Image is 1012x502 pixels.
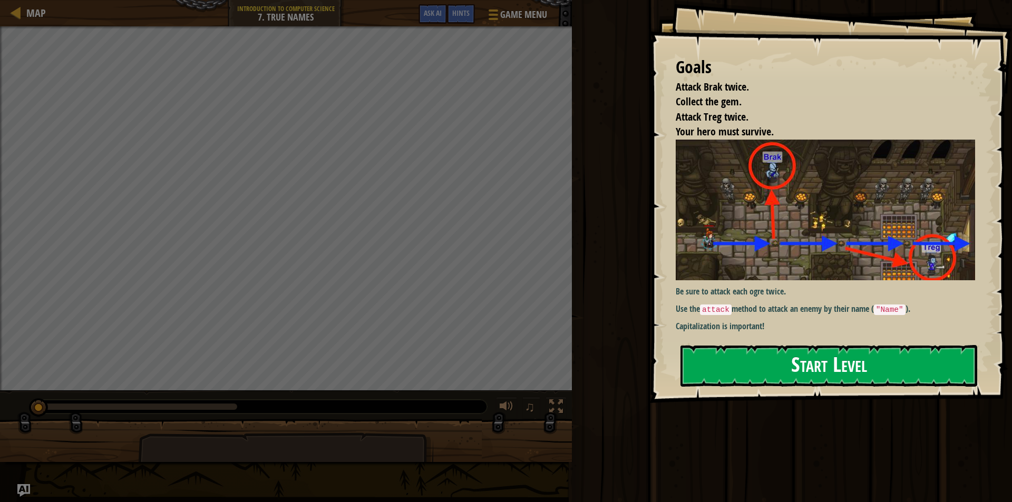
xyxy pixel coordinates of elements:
span: Your hero must survive. [676,124,774,139]
code: "Name" [874,304,906,315]
button: Game Menu [480,4,553,29]
li: Your hero must survive. [663,124,972,140]
button: Toggle fullscreen [546,397,567,419]
span: Ask AI [424,8,442,18]
div: Goals [676,55,975,80]
span: Collect the gem. [676,94,742,109]
p: Use the method to attack an enemy by their name ( ). [676,303,983,316]
button: Start Level [680,345,977,387]
code: attack [700,304,732,315]
span: Game Menu [500,8,547,22]
img: True names [676,140,983,280]
p: Capitalization is important! [676,320,983,332]
span: Map [26,6,46,20]
li: Attack Treg twice. [663,110,972,125]
button: Ask AI [17,484,30,497]
li: Attack Brak twice. [663,80,972,95]
span: ♫ [524,399,535,415]
p: Be sure to attack each ogre twice. [676,286,983,298]
li: Collect the gem. [663,94,972,110]
button: Adjust volume [496,397,517,419]
button: ♫ [522,397,540,419]
span: Attack Brak twice. [676,80,749,94]
button: Ask AI [419,4,447,24]
span: Hints [452,8,470,18]
a: Map [21,6,46,20]
span: Attack Treg twice. [676,110,748,124]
